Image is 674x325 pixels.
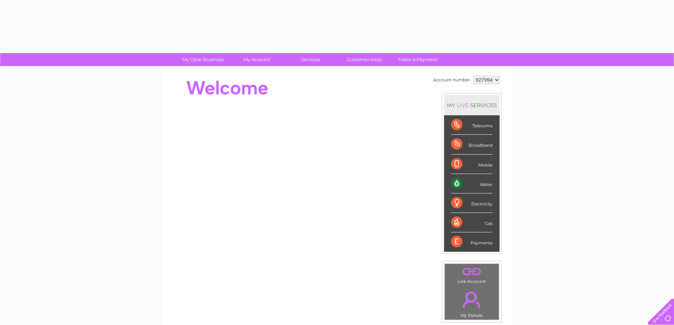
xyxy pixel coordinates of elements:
[444,285,499,320] td: My Details
[444,95,500,115] div: MY SERVICES
[447,287,497,312] a: .
[431,74,472,86] td: Account number
[444,263,499,286] td: Link Account
[451,155,492,174] div: Mobile
[335,53,393,66] a: Customer Help
[451,115,492,135] div: Telecoms
[451,232,492,251] div: Payments
[281,53,340,66] a: Services
[451,174,492,193] div: Water
[174,53,232,66] a: My Clear Business
[389,53,447,66] a: Make A Payment
[451,135,492,154] div: Broadband
[455,102,470,109] div: LIVE
[227,53,286,66] a: My Account
[451,193,492,213] div: Electricity
[451,213,492,232] div: Gas
[447,266,497,278] a: .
